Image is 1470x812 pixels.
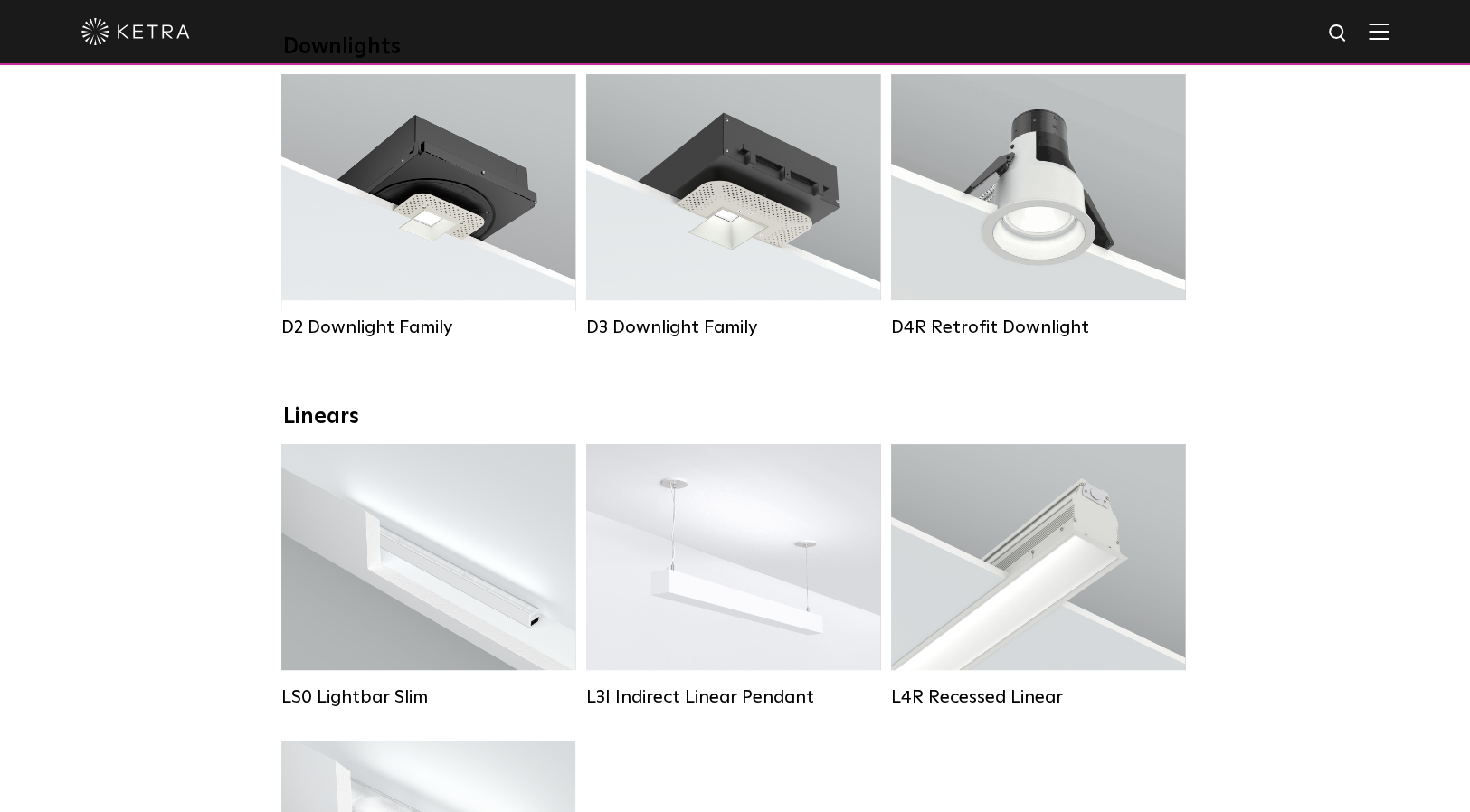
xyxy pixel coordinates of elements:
[1327,23,1350,45] img: search icon
[586,686,880,708] div: L3I Indirect Linear Pendant
[586,444,880,713] a: L3I Indirect Linear Pendant Lumen Output:400 / 600 / 800 / 1000Housing Colors:White / BlackContro...
[586,74,880,344] a: D3 Downlight Family Lumen Output:700 / 900 / 1100Colors:White / Black / Silver / Bronze / Paintab...
[1369,23,1389,40] img: Hamburger%20Nav.svg
[281,686,575,708] div: LS0 Lightbar Slim
[891,316,1185,338] div: D4R Retrofit Downlight
[586,316,880,338] div: D3 Downlight Family
[283,404,1188,430] div: Linears
[891,74,1185,344] a: D4R Retrofit Downlight Lumen Output:800Colors:White / BlackBeam Angles:15° / 25° / 40° / 60°Watta...
[81,18,190,45] img: ketra-logo-2019-white
[891,444,1185,713] a: L4R Recessed Linear Lumen Output:400 / 600 / 800 / 1000Colors:White / BlackControl:Lutron Clear C...
[281,444,575,713] a: LS0 Lightbar Slim Lumen Output:200 / 350Colors:White / BlackControl:X96 Controller
[281,74,575,344] a: D2 Downlight Family Lumen Output:1200Colors:White / Black / Gloss Black / Silver / Bronze / Silve...
[891,686,1185,708] div: L4R Recessed Linear
[281,316,575,338] div: D2 Downlight Family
